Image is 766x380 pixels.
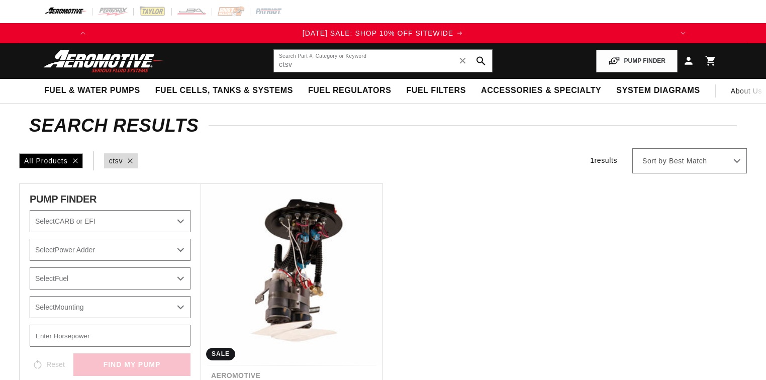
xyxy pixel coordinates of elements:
img: Aeromotive [41,49,166,73]
select: Power Adder [30,239,190,261]
span: 1 results [590,156,617,164]
span: System Diagrams [616,85,700,96]
h2: Search Results [29,118,737,134]
span: [DATE] SALE: SHOP 10% OFF SITEWIDE [303,29,453,37]
span: Accessories & Specialty [481,85,601,96]
button: Translation missing: en.sections.announcements.next_announcement [673,23,693,43]
div: 1 of 3 [93,28,673,39]
span: Fuel Cells, Tanks & Systems [155,85,293,96]
span: ✕ [458,53,467,69]
span: About Us [731,87,762,95]
span: Fuel & Water Pumps [44,85,140,96]
summary: Fuel Filters [399,79,473,103]
summary: System Diagrams [609,79,707,103]
select: CARB or EFI [30,210,190,232]
div: Announcement [93,28,673,39]
slideshow-component: Translation missing: en.sections.announcements.announcement_bar [19,23,747,43]
button: PUMP FINDER [596,50,678,72]
span: PUMP FINDER [30,194,97,204]
select: Sort by [632,148,747,173]
button: search button [470,50,492,72]
summary: Accessories & Specialty [473,79,609,103]
button: Translation missing: en.sections.announcements.previous_announcement [73,23,93,43]
span: Fuel Filters [406,85,466,96]
select: Fuel [30,267,190,290]
a: [DATE] SALE: SHOP 10% OFF SITEWIDE [93,28,673,39]
span: Fuel Regulators [308,85,391,96]
select: Mounting [30,296,190,318]
summary: Fuel Cells, Tanks & Systems [148,79,301,103]
span: Sort by [642,156,666,166]
summary: Fuel Regulators [301,79,399,103]
a: ctsv [109,155,123,166]
input: Search by Part Number, Category or Keyword [274,50,492,72]
summary: Fuel & Water Pumps [37,79,148,103]
input: Enter Horsepower [30,325,190,347]
div: All Products [19,153,83,168]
